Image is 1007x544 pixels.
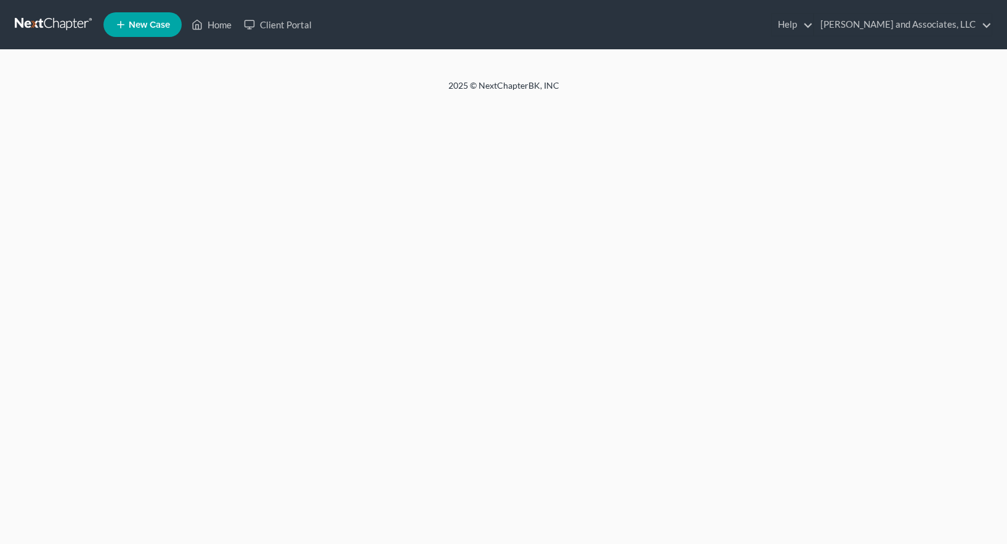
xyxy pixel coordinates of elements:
a: Home [185,14,238,36]
a: [PERSON_NAME] and Associates, LLC [814,14,992,36]
a: Help [772,14,813,36]
div: 2025 © NextChapterBK, INC [153,79,855,102]
new-legal-case-button: New Case [103,12,182,37]
a: Client Portal [238,14,318,36]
